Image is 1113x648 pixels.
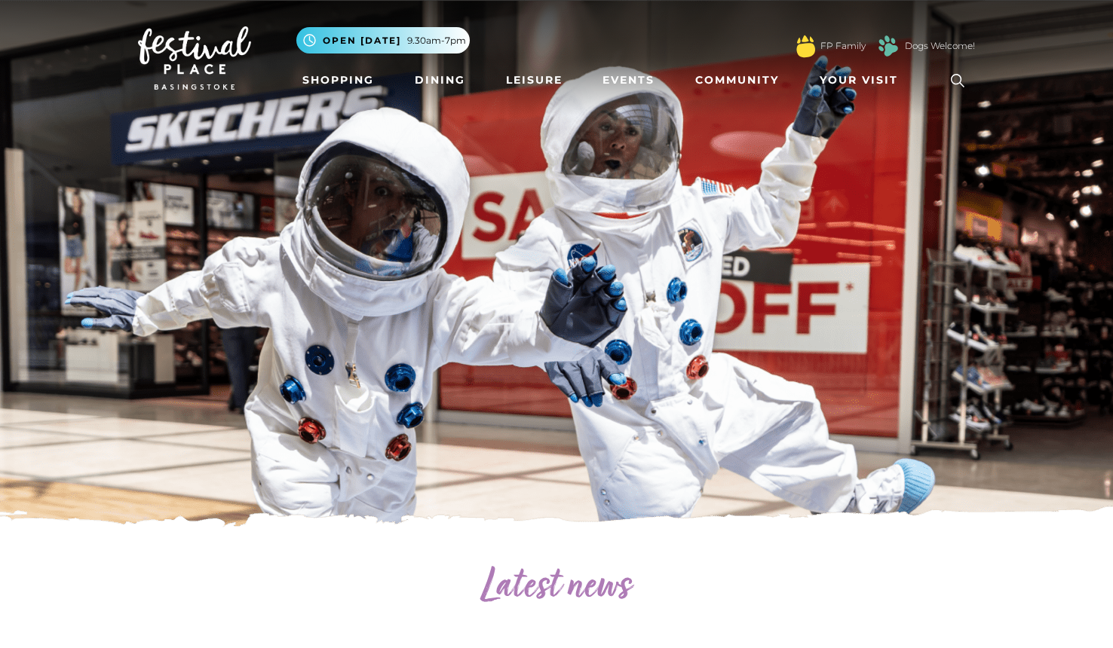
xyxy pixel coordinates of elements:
a: Your Visit [814,66,912,94]
img: Festival Place Logo [138,26,251,90]
a: Leisure [500,66,569,94]
button: Open [DATE] 9.30am-7pm [296,27,470,53]
span: Open [DATE] [323,34,401,47]
a: Shopping [296,66,380,94]
a: Dogs Welcome! [905,39,975,53]
a: Community [689,66,785,94]
a: Events [596,66,661,94]
a: Dining [409,66,471,94]
h2: Latest news [138,564,975,612]
a: FP Family [820,39,866,53]
span: Your Visit [820,72,898,88]
span: 9.30am-7pm [407,34,466,47]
